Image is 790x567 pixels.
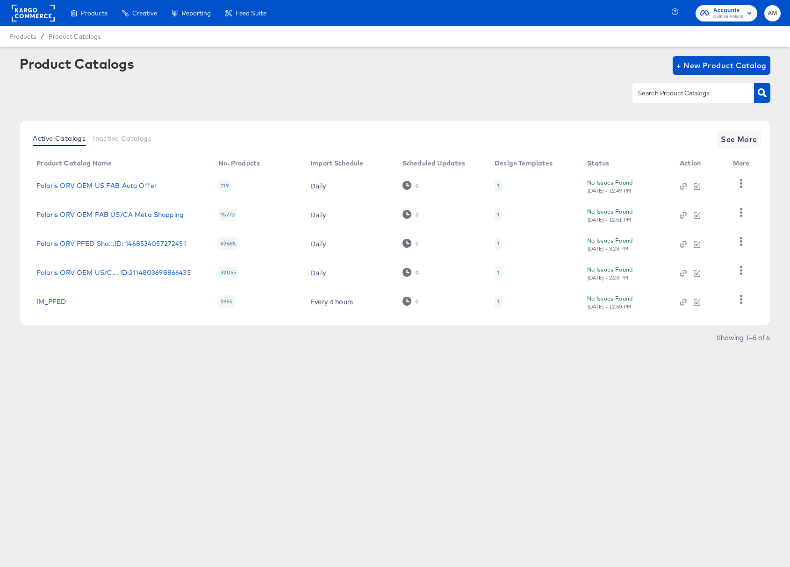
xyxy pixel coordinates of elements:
[673,56,770,75] button: + New Product Catalog
[402,159,466,167] div: Scheduled Updates
[49,33,101,40] a: Product Catalogs
[218,237,238,250] div: 62685
[9,33,36,40] span: Products
[495,295,502,308] div: 1
[713,6,743,15] span: Accounts
[495,208,502,221] div: 1
[93,135,151,142] span: Inactive Catalogs
[20,56,134,71] div: Product Catalogs
[415,240,419,247] div: 0
[36,182,157,189] a: Polaris ORV OEM US FAB Auto Offer
[497,298,499,305] div: 1
[495,179,502,192] div: 1
[415,182,419,189] div: 0
[36,159,112,167] div: Product Catalog Name
[415,298,419,305] div: 0
[218,179,230,192] div: 119
[402,268,419,277] div: 0
[764,5,781,22] button: AM
[716,334,770,341] div: Showing 1–5 of 6
[303,229,395,258] td: Daily
[182,9,211,17] span: Reporting
[415,211,419,218] div: 0
[497,240,499,247] div: 1
[402,297,419,306] div: 0
[497,211,499,218] div: 1
[768,8,777,19] span: AM
[713,13,743,21] span: Ovative Polaris
[303,200,395,229] td: Daily
[36,269,190,276] a: Polaris ORV OEM US/C... ID:2114803698866435
[495,266,502,279] div: 1
[672,156,725,171] th: Action
[36,33,49,40] span: /
[303,171,395,200] td: Daily
[132,9,157,17] span: Creative
[402,210,419,219] div: 0
[402,239,419,248] div: 0
[36,240,186,247] a: Polaris ORV PFED Sho...ID: 1468534057272451
[497,269,499,276] div: 1
[218,266,238,279] div: 32055
[636,88,736,99] input: Search Product Catalogs
[497,182,499,189] div: 1
[218,159,260,167] div: No. Products
[36,298,66,305] a: IM_PFED
[415,269,419,276] div: 0
[236,9,266,17] span: Feed Suite
[218,208,237,221] div: 15773
[303,287,395,316] td: Every 4 hours
[717,130,761,149] button: See More
[81,9,108,17] span: Products
[676,59,767,72] span: + New Product Catalog
[495,237,502,250] div: 1
[725,156,761,171] th: More
[218,295,235,308] div: 5955
[495,159,553,167] div: Design Templates
[721,133,757,146] span: See More
[310,159,363,167] div: Import Schedule
[696,5,757,22] button: AccountsOvative Polaris
[33,135,86,142] span: Active Catalogs
[36,211,184,218] a: Polaris ORV OEM FAB US/CA Meta Shopping
[303,258,395,287] td: Daily
[402,181,419,190] div: 0
[580,156,673,171] th: Status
